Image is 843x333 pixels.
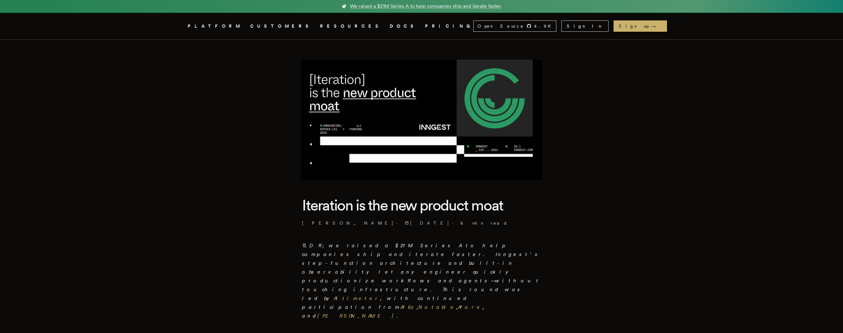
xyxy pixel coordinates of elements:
em: TLDR; we raised a $21M Series A to help companies ship and iterate faster. Inngest's step-functio... [302,243,541,319]
a: Sign In [561,20,609,32]
a: Notable [418,304,456,310]
a: Afore [458,304,483,310]
button: RESOURCES [320,22,382,30]
a: A16z [400,304,417,310]
a: DOCS [390,22,417,30]
button: PLATFORM [188,22,243,30]
a: PRICING [425,22,473,30]
img: Featured image for Iteration is the new product moat blog post [301,60,542,180]
h1: Iteration is the new product moat [302,195,541,215]
span: 6 min read [460,220,508,226]
a: Sign up [614,20,667,32]
p: · · [302,220,541,226]
span: We raised a $21M Series A to help companies ship and iterate faster. [350,3,502,10]
a: [PERSON_NAME] [302,220,394,226]
a: [PERSON_NAME] [317,313,397,319]
nav: Global [170,13,673,39]
span: → [651,23,662,29]
span: Open Source [477,23,524,29]
a: Altimeter [334,295,380,301]
span: 4.9 K [534,23,555,29]
span: [DATE] [405,220,449,226]
a: CUSTOMERS [250,22,312,30]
